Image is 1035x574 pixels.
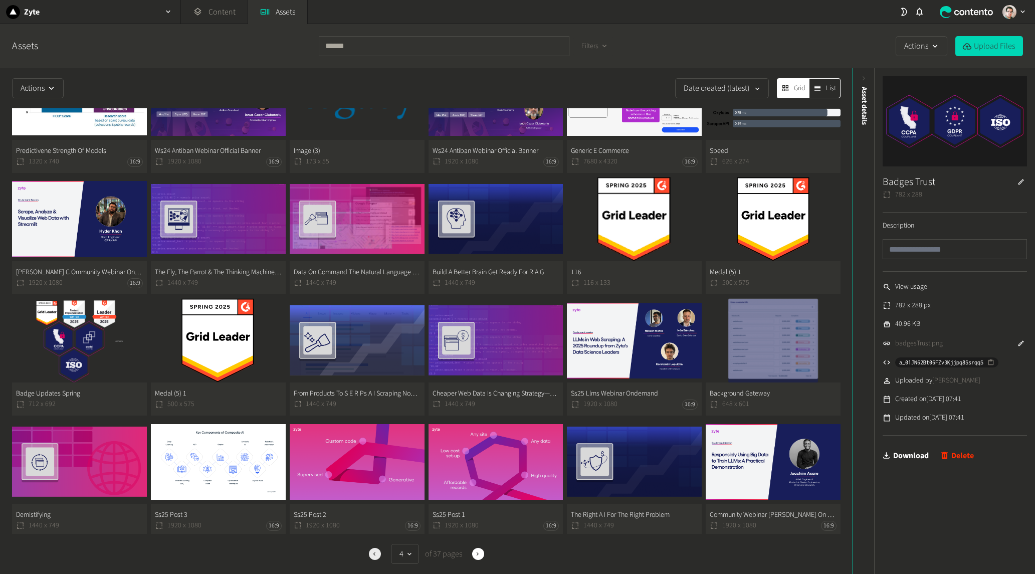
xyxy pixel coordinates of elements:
button: Filters [573,37,614,56]
span: Uploaded by [895,375,980,386]
button: Upload Files [955,36,1023,56]
button: Actions [896,36,947,56]
span: 782 x 288 px [895,300,931,311]
span: a_01JN62Bt06FZv3Kjjpq8SsrqqS [899,358,983,367]
time: [DATE] 07:41 [929,413,964,423]
button: Date created (latest) [675,78,769,98]
a: Download [883,446,929,466]
button: Delete [941,446,974,466]
h3: Badges Trust [883,174,935,189]
span: List [826,83,836,94]
span: 782 x 288 [883,189,922,200]
span: of 37 pages [423,548,462,560]
img: Badges Trust [883,76,1027,166]
h2: Zyte [24,6,40,18]
label: Description [883,221,914,231]
a: View usage [883,282,927,292]
button: Actions [12,78,64,98]
button: 4 [391,544,419,564]
img: Lucas Pescador [1002,5,1016,19]
span: View usage [895,282,927,292]
button: a_01JN62Bt06FZv3Kjjpq8SsrqqS [895,357,998,367]
span: Updated on [895,413,964,423]
a: Assets [12,39,38,54]
span: Asset details [859,87,870,125]
span: 40.96 KB [895,319,920,329]
span: Grid [794,83,805,94]
time: [DATE] 07:41 [926,394,961,404]
span: [PERSON_NAME] [932,375,980,386]
img: Zyte [6,5,20,19]
a: badgesTrust.png [895,338,943,349]
span: Created on [895,394,961,405]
